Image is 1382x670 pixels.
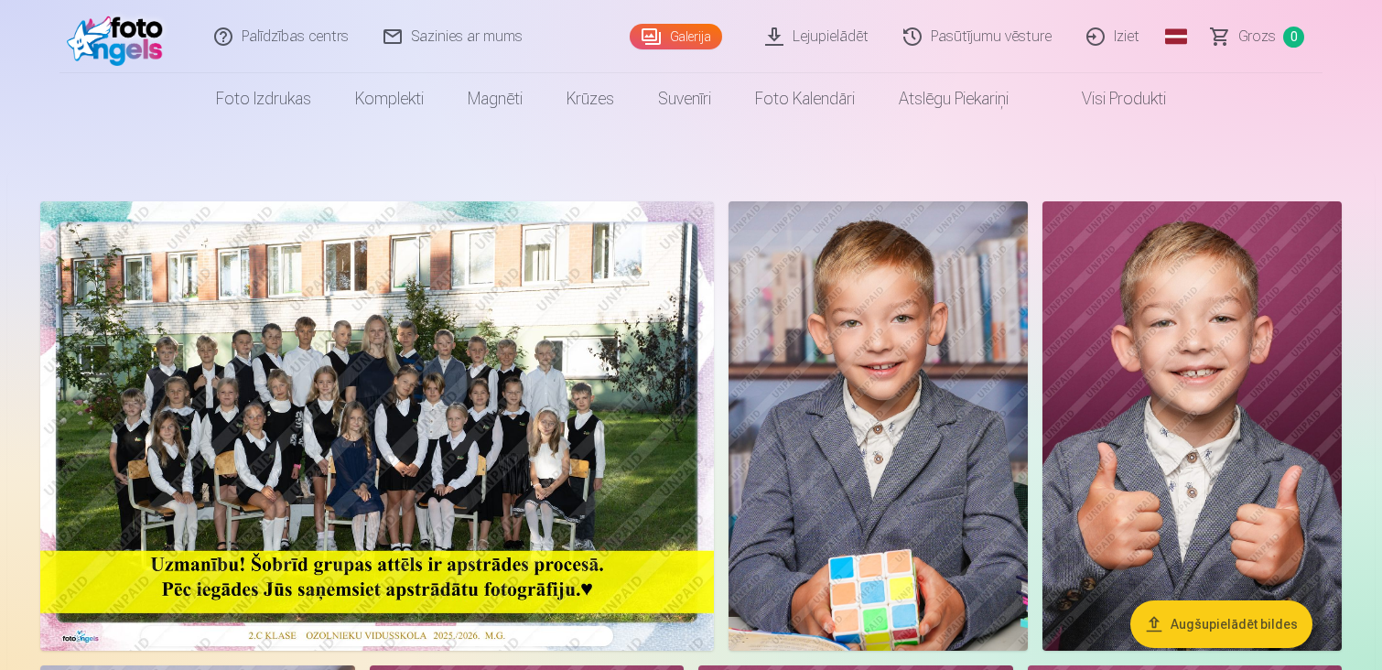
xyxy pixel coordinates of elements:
[630,24,722,49] a: Galerija
[1238,26,1276,48] span: Grozs
[733,73,877,124] a: Foto kalendāri
[446,73,545,124] a: Magnēti
[1283,27,1304,48] span: 0
[67,7,172,66] img: /fa1
[1031,73,1188,124] a: Visi produkti
[333,73,446,124] a: Komplekti
[545,73,636,124] a: Krūzes
[194,73,333,124] a: Foto izdrukas
[1130,600,1312,648] button: Augšupielādēt bildes
[636,73,733,124] a: Suvenīri
[877,73,1031,124] a: Atslēgu piekariņi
